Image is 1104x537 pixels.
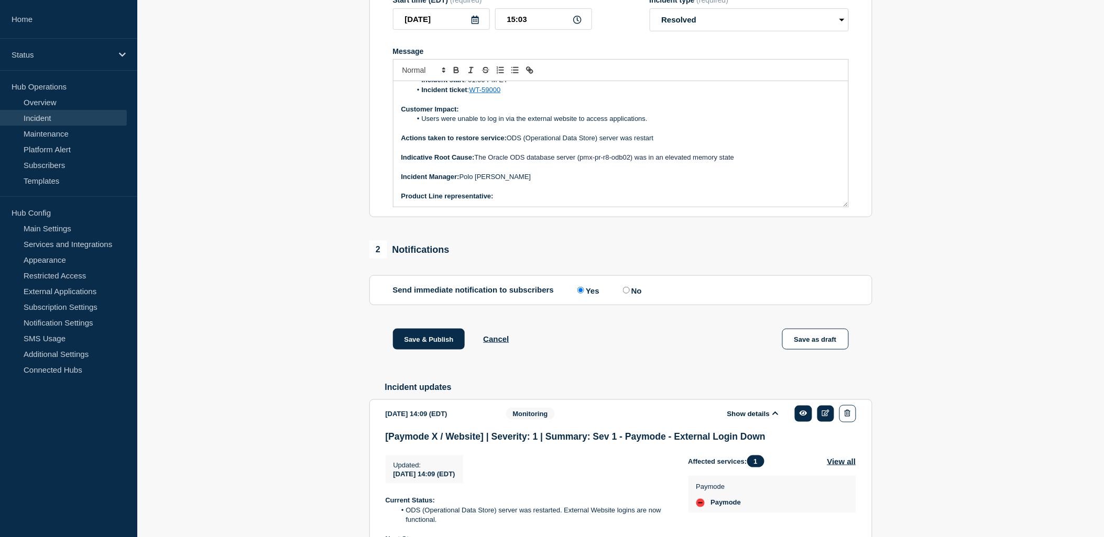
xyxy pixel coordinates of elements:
[522,64,537,76] button: Toggle link
[396,506,672,525] li: ODS (Operational Data Store) server was restarted. External Website logins are now functional.
[495,8,592,30] input: HH:MM
[711,499,741,507] span: Paymode
[401,133,840,143] p: ODS (Operational Data Store) server was restart
[650,8,849,31] select: Incident type
[827,455,856,467] button: View all
[782,329,849,350] button: Save as draft
[369,241,450,259] div: Notifications
[620,285,642,295] label: No
[464,64,478,76] button: Toggle italic text
[411,85,840,95] li: :
[422,86,467,94] strong: Incident ticket
[393,285,849,295] div: Send immediate notification to subscribers
[401,172,840,182] p: Polo [PERSON_NAME]
[401,134,507,142] strong: Actions taken to restore service:
[493,64,508,76] button: Toggle ordered list
[724,409,782,418] button: Show details
[478,64,493,76] button: Toggle strikethrough text
[386,431,856,442] h3: [Paymode X / Website] | Severity: 1 | Summary: Sev 1 - Paymode - External Login Down
[411,114,840,124] li: Users were unable to log in via the external website to access applications.
[393,329,465,350] button: Save & Publish
[386,497,435,505] strong: Current Status:
[385,383,872,392] h2: Incident updates
[393,461,455,469] p: Updated :
[696,483,741,490] p: Paymode
[469,86,501,94] a: WT-59000
[508,64,522,76] button: Toggle bulleted list
[12,50,112,59] p: Status
[393,8,490,30] input: YYYY-MM-DD
[401,153,475,161] strong: Indicative Root Cause:
[747,455,764,467] span: 1
[398,64,449,76] span: Font size
[393,285,554,295] p: Send immediate notification to subscribers
[575,285,599,295] label: Yes
[393,470,455,478] span: [DATE] 14:09 (EDT)
[393,47,849,55] div: Message
[401,192,494,200] strong: Product Line representative:
[696,499,705,507] div: down
[393,81,848,207] div: Message
[449,64,464,76] button: Toggle bold text
[369,241,387,259] span: 2
[506,408,555,420] span: Monitoring
[475,153,735,161] span: The Oracle ODS database server (pmx-pr-r8-odb02) was in an elevated memory state
[577,287,584,294] input: Yes
[401,105,460,113] strong: Customer Impact:
[483,334,509,343] button: Cancel
[401,173,460,181] strong: Incident Manager:
[623,287,630,294] input: No
[688,455,770,467] span: Affected services:
[386,405,490,422] div: [DATE] 14:09 (EDT)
